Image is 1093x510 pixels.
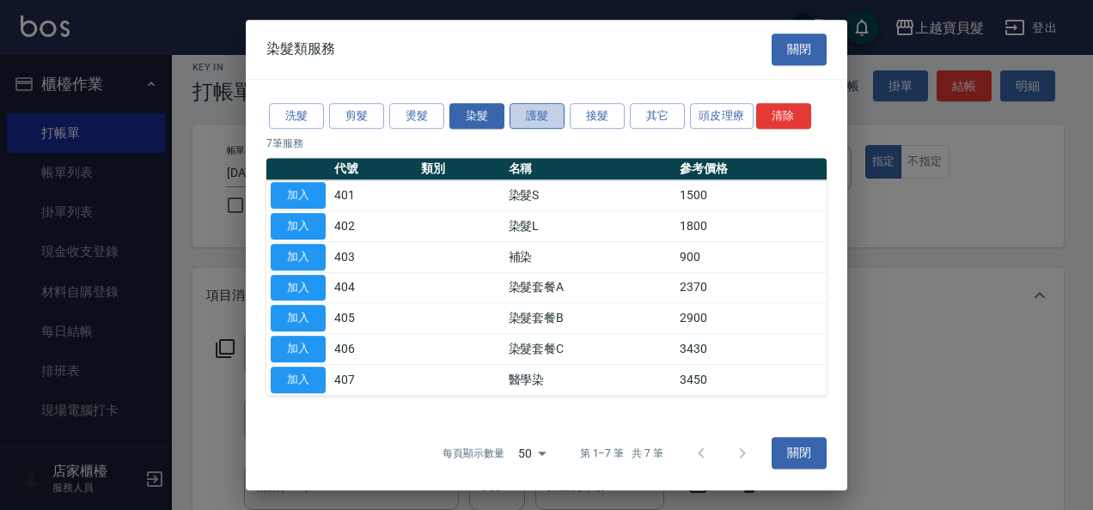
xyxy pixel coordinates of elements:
[330,241,417,272] td: 403
[330,180,417,211] td: 401
[330,334,417,365] td: 406
[271,275,326,301] button: 加入
[330,303,417,334] td: 405
[504,364,676,395] td: 醫學染
[504,211,676,242] td: 染髮L
[330,272,417,303] td: 404
[675,303,827,334] td: 2900
[675,211,827,242] td: 1800
[504,158,676,180] th: 名稱
[511,430,553,477] div: 50
[772,438,827,470] button: 關閉
[675,180,827,211] td: 1500
[271,244,326,270] button: 加入
[504,241,676,272] td: 補染
[266,136,827,151] p: 7 筆服務
[271,182,326,209] button: 加入
[504,180,676,211] td: 染髮S
[756,103,811,130] button: 清除
[675,241,827,272] td: 900
[690,103,754,130] button: 頭皮理療
[389,103,444,130] button: 燙髮
[266,40,335,58] span: 染髮類服務
[570,103,625,130] button: 接髮
[443,446,504,461] p: 每頁顯示數量
[271,367,326,393] button: 加入
[630,103,685,130] button: 其它
[417,158,504,180] th: 類別
[504,303,676,334] td: 染髮套餐B
[271,336,326,362] button: 加入
[580,446,663,461] p: 第 1–7 筆 共 7 筆
[330,211,417,242] td: 402
[269,103,324,130] button: 洗髮
[449,103,504,130] button: 染髮
[675,334,827,365] td: 3430
[510,103,565,130] button: 護髮
[330,364,417,395] td: 407
[675,272,827,303] td: 2370
[504,272,676,303] td: 染髮套餐A
[675,364,827,395] td: 3450
[329,103,384,130] button: 剪髮
[271,305,326,331] button: 加入
[271,213,326,240] button: 加入
[772,33,827,65] button: 關閉
[504,334,676,365] td: 染髮套餐C
[675,158,827,180] th: 參考價格
[330,158,417,180] th: 代號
